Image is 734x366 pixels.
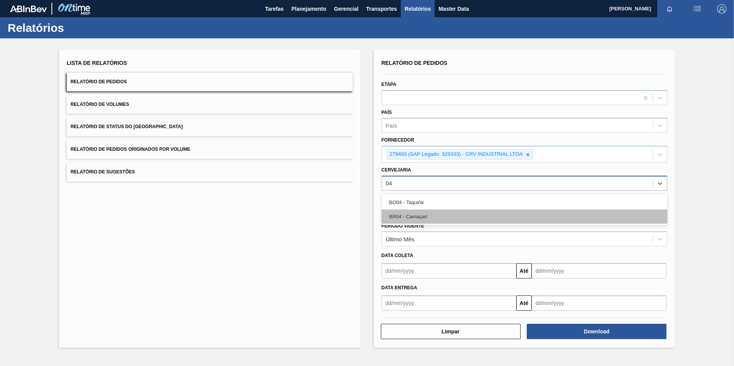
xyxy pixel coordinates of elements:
[382,209,668,224] div: BR04 - Camaçari
[438,4,469,13] span: Master Data
[71,169,135,175] span: Relatório de Sugestões
[657,3,682,14] button: Notificações
[516,295,532,311] button: Até
[10,5,47,12] img: TNhmsLtSVTkK8tSr43FrP2fwEKptu5GPRR3wAAAABJRU5ErkJggg==
[334,4,359,13] span: Gerencial
[532,295,666,311] input: dd/mm/yyyy
[67,60,127,66] span: Lista de Relatórios
[381,324,521,339] button: Limpar
[71,124,183,129] span: Relatório de Status do [GEOGRAPHIC_DATA]
[67,163,353,181] button: Relatório de Sugestões
[532,263,666,279] input: dd/mm/yyyy
[516,263,532,279] button: Até
[527,324,666,339] button: Download
[67,117,353,136] button: Relatório de Status do [GEOGRAPHIC_DATA]
[71,79,127,84] span: Relatório de Pedidos
[265,4,284,13] span: Tarefas
[717,4,726,13] img: Logout
[382,285,417,290] span: Data entrega
[67,140,353,159] button: Relatório de Pedidos Originados por Volume
[386,122,397,129] div: País
[382,263,516,279] input: dd/mm/yyyy
[382,82,397,87] label: Etapa
[291,4,326,13] span: Planejamento
[71,147,190,152] span: Relatório de Pedidos Originados por Volume
[382,137,414,143] label: Fornecedor
[382,167,411,173] label: Cervejaria
[382,110,392,115] label: País
[8,23,144,32] h1: Relatórios
[382,60,448,66] span: Relatório de Pedidos
[382,295,516,311] input: dd/mm/yyyy
[693,4,702,13] img: userActions
[387,150,524,159] div: 279493 (SAP Legado: 329333) - CRV INDUSTRIAL LTDA
[382,223,424,229] label: Período Vigente
[386,236,415,242] div: Último Mês
[71,102,129,107] span: Relatório de Volumes
[67,73,353,91] button: Relatório de Pedidos
[67,95,353,114] button: Relatório de Volumes
[405,4,431,13] span: Relatórios
[366,4,397,13] span: Transportes
[382,253,413,258] span: Data coleta
[382,195,668,209] div: BO04 - Taquiña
